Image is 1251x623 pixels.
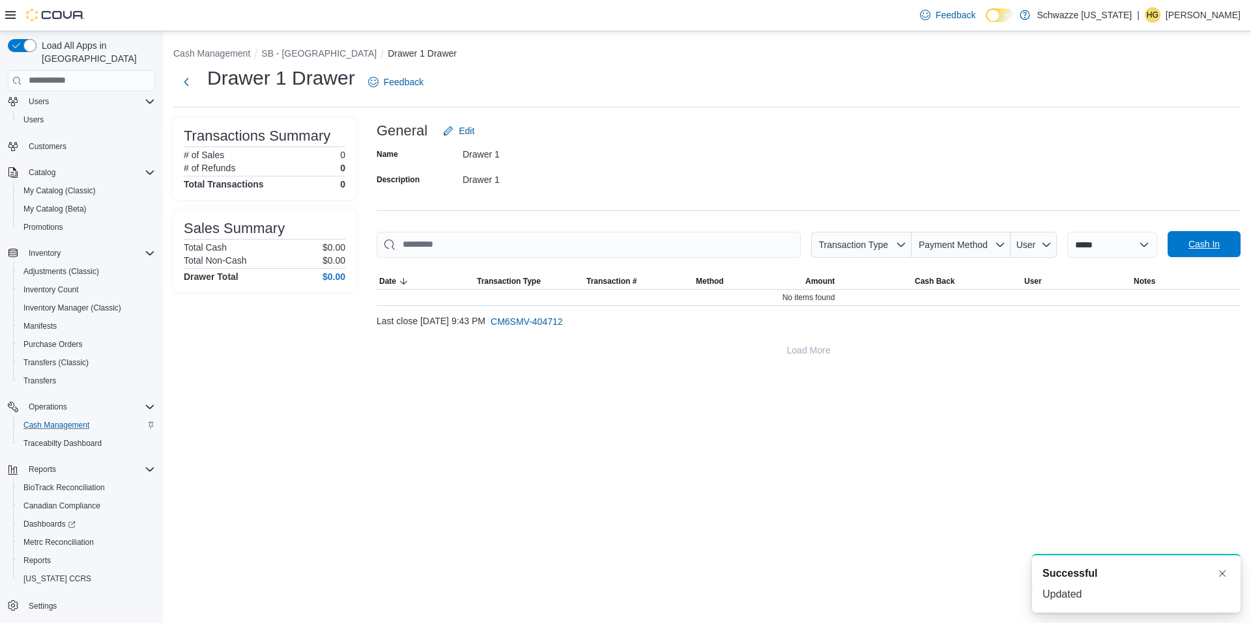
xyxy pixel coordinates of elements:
[29,141,66,152] span: Customers
[18,436,155,451] span: Traceabilty Dashboard
[805,276,835,286] span: Amount
[477,276,541,286] span: Transaction Type
[18,337,155,352] span: Purchase Orders
[29,464,56,475] span: Reports
[29,248,61,258] span: Inventory
[18,417,94,433] a: Cash Management
[36,39,155,65] span: Load All Apps in [GEOGRAPHIC_DATA]
[1134,276,1155,286] span: Notes
[363,69,429,95] a: Feedback
[13,299,160,317] button: Inventory Manager (Classic)
[323,255,345,266] p: $0.00
[459,124,474,137] span: Edit
[1042,566,1230,581] div: Notification
[463,169,637,185] div: Drawer 1
[1016,240,1036,250] span: User
[13,182,160,200] button: My Catalog (Classic)
[23,519,76,529] span: Dashboards
[811,232,912,258] button: Transaction Type
[1042,587,1230,602] div: Updated
[18,337,88,352] a: Purchase Orders
[818,240,888,250] span: Transaction Type
[13,570,160,588] button: [US_STATE] CCRS
[23,284,79,295] span: Inventory Count
[184,271,238,282] h4: Drawer Total
[915,2,981,28] a: Feedback
[23,165,61,180] button: Catalog
[29,601,57,611] span: Settings
[13,335,160,353] button: Purchase Orders
[1011,232,1057,258] button: User
[340,179,345,189] h4: 0
[323,242,345,253] p: $0.00
[18,300,126,316] a: Inventory Manager (Classic)
[18,183,155,199] span: My Catalog (Classic)
[18,436,107,451] a: Traceabilty Dashboard
[463,144,637,159] div: Drawer 1
[912,232,1011,258] button: Payment Method
[23,138,155,154] span: Customers
[1037,7,1132,23] p: Schwazze [US_STATE]
[18,553,56,568] a: Reports
[173,48,250,59] button: Cash Management
[18,282,84,298] a: Inventory Count
[584,273,693,289] button: Transaction #
[13,497,160,515] button: Canadian Compliance
[23,204,87,214] span: My Catalog (Beta)
[18,498,155,514] span: Canadian Compliance
[18,373,61,389] a: Transfers
[18,201,92,217] a: My Catalog (Beta)
[18,282,155,298] span: Inventory Count
[1024,276,1042,286] span: User
[184,150,224,160] h6: # of Sales
[18,534,155,550] span: Metrc Reconciliation
[23,501,100,511] span: Canadian Compliance
[18,480,155,495] span: BioTrack Reconciliation
[377,174,420,185] label: Description
[23,399,72,415] button: Operations
[13,218,160,236] button: Promotions
[23,245,66,261] button: Inventory
[18,355,155,370] span: Transfers (Classic)
[13,533,160,551] button: Metrc Reconciliation
[13,200,160,218] button: My Catalog (Beta)
[18,264,104,279] a: Adjustments (Classic)
[340,163,345,173] p: 0
[23,94,155,109] span: Users
[491,315,563,328] span: CM6SMV-404712
[23,357,89,368] span: Transfers (Classic)
[23,598,62,614] a: Settings
[207,65,355,91] h1: Drawer 1 Drawer
[23,555,51,566] span: Reports
[388,48,457,59] button: Drawer 1 Drawer
[173,47,1241,62] nav: An example of EuiBreadcrumbs
[18,112,49,128] a: Users
[377,337,1241,363] button: Load More
[986,8,1013,22] input: Dark Mode
[13,515,160,533] a: Dashboards
[13,434,160,452] button: Traceabilty Dashboard
[23,574,91,584] span: [US_STATE] CCRS
[787,344,831,357] span: Load More
[3,137,160,156] button: Customers
[184,221,285,236] h3: Sales Summary
[18,373,155,389] span: Transfers
[13,111,160,129] button: Users
[485,309,568,335] button: CM6SMV-404712
[474,273,584,289] button: Transaction Type
[586,276,637,286] span: Transaction #
[13,281,160,299] button: Inventory Count
[23,321,57,331] span: Manifests
[23,245,155,261] span: Inventory
[184,242,227,253] h6: Total Cash
[18,219,68,235] a: Promotions
[23,139,72,154] a: Customers
[23,115,44,125] span: Users
[18,498,106,514] a: Canadian Compliance
[340,150,345,160] p: 0
[173,69,199,95] button: Next
[18,516,81,532] a: Dashboards
[13,372,160,390] button: Transfers
[919,240,988,250] span: Payment Method
[13,551,160,570] button: Reports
